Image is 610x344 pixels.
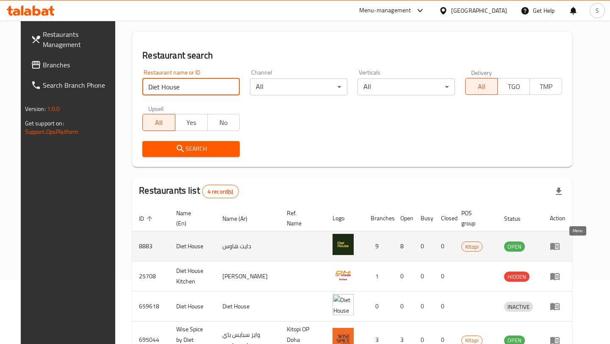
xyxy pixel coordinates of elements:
span: Branches [43,60,116,70]
span: 1.0.0 [47,103,60,114]
span: Version: [25,103,46,114]
span: Yes [179,117,204,129]
label: Delivery [471,69,492,75]
span: Ref. Name [287,208,316,228]
th: Open [394,205,414,231]
label: Upsell [148,105,164,111]
span: Search Branch Phone [43,80,116,90]
span: Search [149,144,233,154]
button: All [465,78,498,95]
td: 1 [364,261,394,291]
div: Total records count [202,185,239,198]
th: Closed [434,205,455,231]
div: All [358,78,455,95]
td: 0 [434,261,455,291]
span: TGO [501,80,527,93]
button: Yes [175,114,208,131]
td: 0 [414,291,434,322]
td: 659618 [132,291,169,322]
td: 9 [364,231,394,261]
span: Name (En) [176,208,205,228]
td: 0 [414,261,434,291]
th: Branches [364,205,394,231]
span: ID [139,214,155,224]
span: Name (Ar) [222,214,258,224]
th: Busy [414,205,434,231]
div: Menu [550,271,566,281]
img: Diet House [333,294,354,315]
td: Diet House [169,231,216,261]
td: [PERSON_NAME] [216,261,280,291]
img: Diet House [333,234,354,255]
span: No [211,117,236,129]
td: 0 [394,291,414,322]
div: All [250,78,347,95]
button: TMP [530,78,562,95]
th: Action [543,205,572,231]
a: Restaurants Management [24,24,122,55]
td: 8883 [132,231,169,261]
td: Diet House [169,291,216,322]
div: Export file [549,181,569,202]
button: No [207,114,240,131]
div: [GEOGRAPHIC_DATA] [451,6,507,15]
div: Menu-management [359,6,411,16]
span: Status [504,214,532,224]
td: 25708 [132,261,169,291]
span: POS group [461,208,488,228]
button: Search [142,141,240,157]
td: دايت هاوس [216,231,280,261]
span: OPEN [504,242,525,252]
span: INACTIVE [504,302,533,312]
span: All [469,80,494,93]
td: Diet House Kitchen [169,261,216,291]
a: Branches [24,55,122,75]
td: 0 [394,261,414,291]
th: Logo [326,205,364,231]
div: Menu [550,301,566,311]
span: Get support on: [25,118,64,129]
td: 0 [434,231,455,261]
input: Search for restaurant name or ID.. [142,78,240,95]
td: 0 [414,231,434,261]
a: Search Branch Phone [24,75,122,95]
td: 0 [434,291,455,322]
span: TMP [533,80,559,93]
td: 0 [364,291,394,322]
a: Support.OpsPlatform [25,126,79,137]
h2: Restaurants list [139,184,238,198]
button: All [142,114,175,131]
span: 4 record(s) [202,188,238,196]
img: Diet House Kitchen [333,264,354,285]
span: S [596,6,599,15]
span: HIDDEN [504,272,530,282]
span: Restaurants Management [43,29,116,50]
h2: Restaurant search [142,49,562,62]
td: Diet House [216,291,280,322]
span: All [146,117,172,129]
span: Kitopi [462,242,482,252]
button: TGO [497,78,530,95]
td: 8 [394,231,414,261]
